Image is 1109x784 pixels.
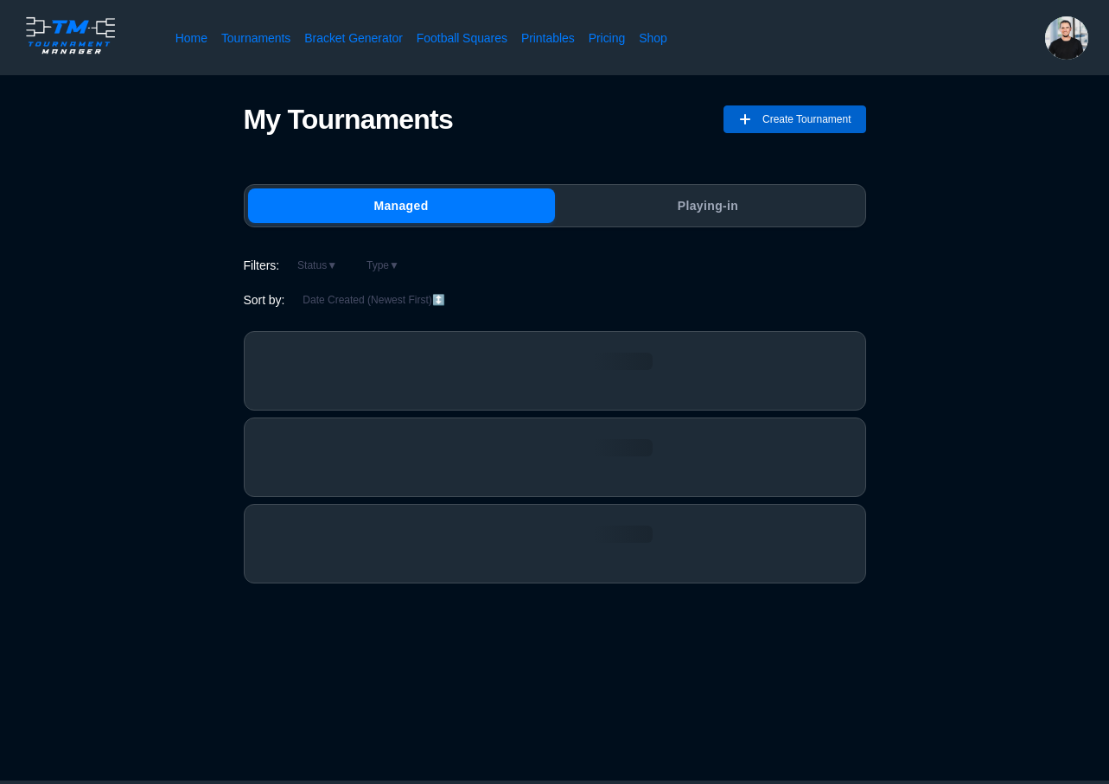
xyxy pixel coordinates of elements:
[355,255,411,276] button: Type▼
[21,14,120,57] img: logo.ffa97a18e3bf2c7d.png
[417,29,507,47] a: Football Squares
[244,257,280,274] span: Filters:
[248,188,555,223] button: Managed
[589,29,625,47] a: Pricing
[521,29,575,47] a: Printables
[286,255,348,276] button: Status▼
[175,29,207,47] a: Home
[1045,16,1088,60] div: matt Catalfamo
[1045,16,1088,60] img: profile_1753063007638.jpg
[639,29,667,47] a: Shop
[221,29,290,47] a: Tournaments
[555,188,862,223] button: Playing-in
[304,29,403,47] a: Bracket Generator
[244,103,453,136] h1: My Tournaments
[291,290,456,310] button: Date Created (Newest First)↕️
[244,291,285,309] span: Sort by:
[723,105,866,133] button: Create Tournament
[762,105,851,133] span: Create Tournament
